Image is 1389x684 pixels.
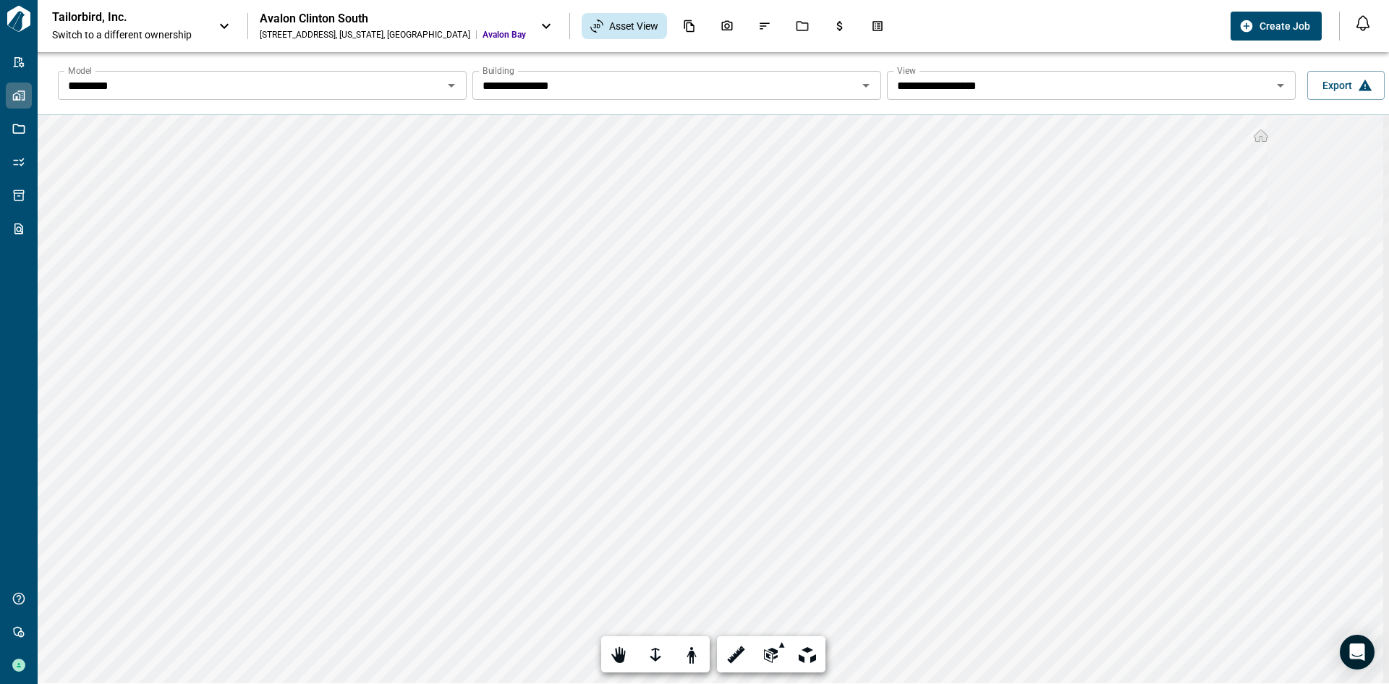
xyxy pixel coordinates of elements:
[52,28,204,42] span: Switch to a different ownership
[712,14,742,38] div: Photos
[862,14,893,38] div: Takeoff Center
[749,14,780,38] div: Issues & Info
[68,64,92,77] label: Model
[1340,635,1375,670] div: Open Intercom Messenger
[582,13,667,39] div: Asset View
[1231,12,1322,41] button: Create Job
[787,14,817,38] div: Jobs
[856,75,876,96] button: Open
[260,12,526,26] div: Avalon Clinton South
[1351,12,1375,35] button: Open notification feed
[1260,19,1310,33] span: Create Job
[260,29,470,41] div: [STREET_ADDRESS] , [US_STATE] , [GEOGRAPHIC_DATA]
[52,10,182,25] p: Tailorbird, Inc.
[674,14,705,38] div: Documents
[825,14,855,38] div: Budgets
[1307,71,1385,100] button: Export
[441,75,462,96] button: Open
[609,19,658,33] span: Asset View
[483,64,514,77] label: Building
[483,29,526,41] span: Avalon Bay
[1270,75,1291,96] button: Open
[1322,78,1352,93] span: Export
[897,64,916,77] label: View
